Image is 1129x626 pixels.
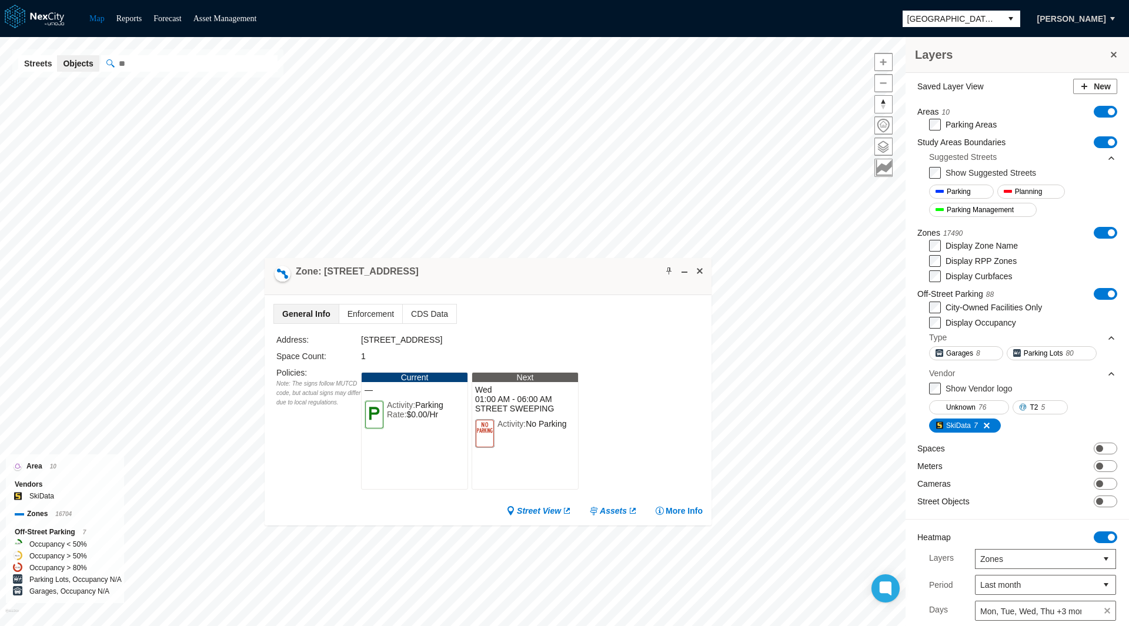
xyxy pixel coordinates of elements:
div: Suggested Streets [929,148,1116,166]
label: Display RPP Zones [946,256,1017,266]
span: General Info [274,304,339,323]
span: 10 [50,463,56,470]
span: Planning [1015,186,1043,197]
span: Last month [980,579,1092,591]
div: Zones [15,508,115,520]
span: 88 [986,290,994,299]
span: — [365,385,465,394]
span: Assets [600,505,627,517]
span: 10 [942,108,950,116]
div: Next [472,373,578,382]
span: Objects [63,58,93,69]
div: Type [929,332,947,343]
span: 17490 [943,229,963,237]
button: More Info [655,505,703,517]
a: Forecast [153,14,181,23]
div: Suggested Streets [929,151,997,163]
span: Activity: [387,400,415,410]
div: Vendors [15,478,115,490]
a: Asset Management [193,14,257,23]
div: Off-Street Parking [15,526,115,538]
span: STREET SWEEPING [475,404,575,413]
label: Space Count: [276,352,326,361]
label: Address: [276,335,309,344]
span: Street View [517,505,561,517]
span: 01:00 AM - 06:00 AM [475,394,575,404]
button: New [1073,79,1117,94]
button: Reset bearing to north [874,95,893,113]
span: 8 [976,347,980,359]
span: Parking Lots [1024,347,1063,359]
h3: Layers [915,46,1108,63]
div: Type [929,329,1116,346]
label: Period [929,579,953,591]
label: Occupancy > 50% [29,550,87,562]
label: Display Occupancy [946,318,1016,327]
button: Unknown76 [929,400,1009,414]
div: Note: The signs follow MUTCD code, but actual signs may differ due to local regulations. [276,379,361,407]
span: Activity: [497,419,526,429]
button: T25 [1013,400,1068,414]
span: Unknown [946,401,976,413]
button: Planning [997,185,1065,199]
span: 80 [1065,347,1073,359]
label: Layers [929,549,954,569]
span: Parking [415,400,443,410]
div: 1 [361,350,574,363]
button: Key metrics [874,159,893,177]
label: SkiData [29,490,54,502]
label: Days [929,601,948,621]
span: 76 [978,401,986,413]
a: Street View [506,505,572,517]
span: T2 [1030,401,1038,413]
span: Streets [24,58,52,69]
span: Garages [946,347,973,359]
label: Street Objects [917,496,970,507]
span: Zoom in [875,53,892,71]
label: Garages, Occupancy N/A [29,585,109,597]
div: Vendor [929,364,1116,382]
span: Rate: [387,410,406,419]
label: Zones [917,227,963,239]
span: Enforcement [339,304,402,323]
label: Policies : [276,368,307,377]
span: [PERSON_NAME] [1037,13,1106,25]
span: Parking Management [947,204,1014,216]
div: [STREET_ADDRESS] [361,333,574,346]
span: Zoom out [875,75,892,92]
button: Home [874,116,893,135]
span: clear [1099,602,1115,619]
a: Reports [116,14,142,23]
a: Assets [589,505,637,517]
span: Reset bearing to north [875,96,892,113]
label: Meters [917,460,943,472]
span: Zones [980,553,1092,565]
label: Display Zone Name [946,241,1018,250]
span: 7 [83,529,86,535]
label: Parking Areas [946,120,997,129]
button: select [1097,575,1115,594]
span: New [1094,81,1111,92]
label: City-Owned Facilities Only [946,303,1042,312]
label: Areas [917,106,950,118]
a: Map [89,14,105,23]
label: Show Suggested Streets [946,168,1036,178]
span: $0.00/Hr [406,410,438,419]
button: Zoom in [874,53,893,71]
span: No Parking [526,419,566,429]
span: [GEOGRAPHIC_DATA][PERSON_NAME] [907,13,997,25]
button: select [1001,11,1020,27]
div: Area [15,460,115,473]
h4: Double-click to make header text selectable [296,265,419,278]
label: Occupancy < 50% [29,538,87,550]
span: 5 [1041,401,1045,413]
label: Study Areas Boundaries [917,136,1006,148]
button: select [1097,550,1115,568]
button: Zoom out [874,74,893,92]
button: Parking Management [929,203,1037,217]
div: Vendor [929,367,955,379]
div: Current [362,373,467,382]
a: Mapbox homepage [5,609,19,622]
label: Saved Layer View [917,81,984,92]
